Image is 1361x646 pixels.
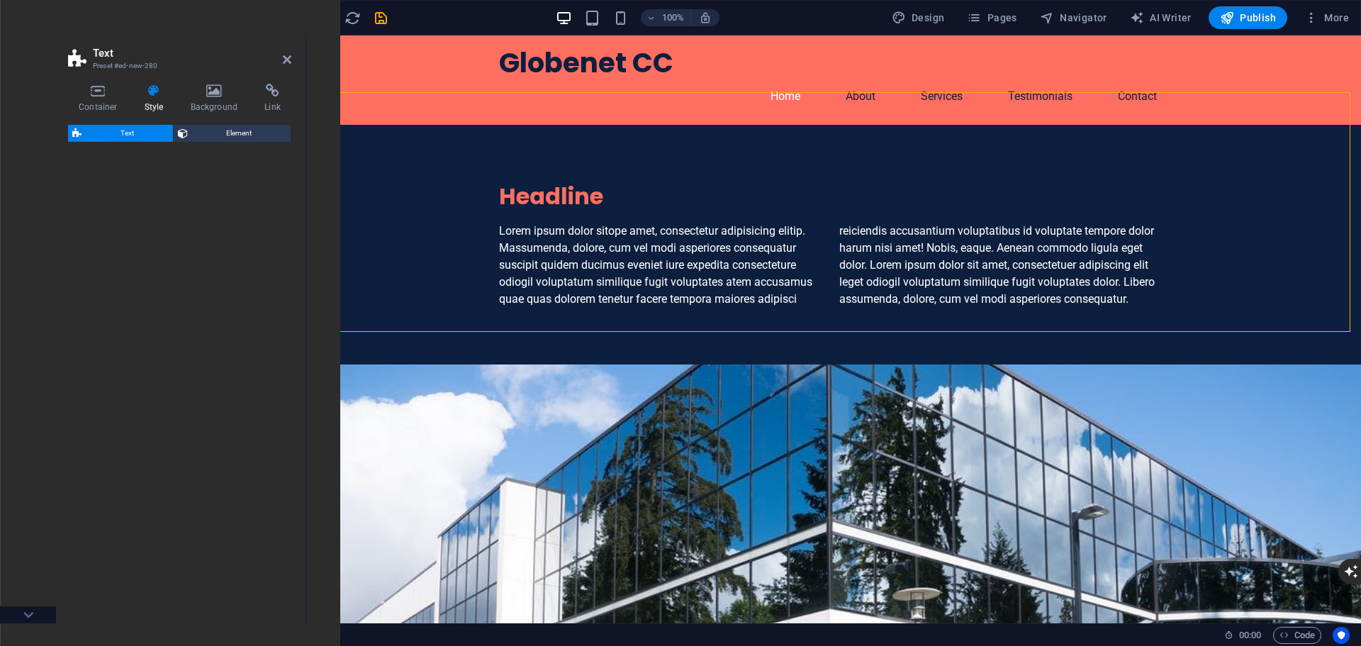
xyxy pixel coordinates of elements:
[961,6,1022,29] button: Pages
[1279,627,1315,644] span: Code
[1124,6,1197,29] button: AI Writer
[1273,627,1321,644] button: Code
[254,84,291,113] h4: Link
[892,11,945,25] span: Design
[1220,11,1276,25] span: Publish
[1224,627,1262,644] h6: Session time
[93,47,291,60] h2: Text
[344,9,361,26] button: reload
[174,125,291,142] button: Element
[1040,11,1107,25] span: Navigator
[134,84,180,113] h4: Style
[1034,6,1113,29] button: Navigator
[192,125,287,142] span: Element
[86,125,169,142] span: Text
[68,84,134,113] h4: Container
[967,11,1016,25] span: Pages
[1299,6,1355,29] button: More
[1304,11,1349,25] span: More
[372,9,389,26] button: save
[1130,11,1192,25] span: AI Writer
[1249,630,1251,640] span: :
[180,84,254,113] h4: Background
[345,10,361,26] i: Reload page
[886,6,951,29] div: Design (Ctrl+Alt+Y)
[373,10,389,26] i: Save (Ctrl+S)
[662,9,685,26] h6: 100%
[886,6,951,29] button: Design
[1209,6,1287,29] button: Publish
[1333,627,1350,644] button: Usercentrics
[68,125,173,142] button: Text
[641,9,691,26] button: 100%
[93,60,263,72] h3: Preset #ed-new-280
[1239,627,1261,644] span: 00 00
